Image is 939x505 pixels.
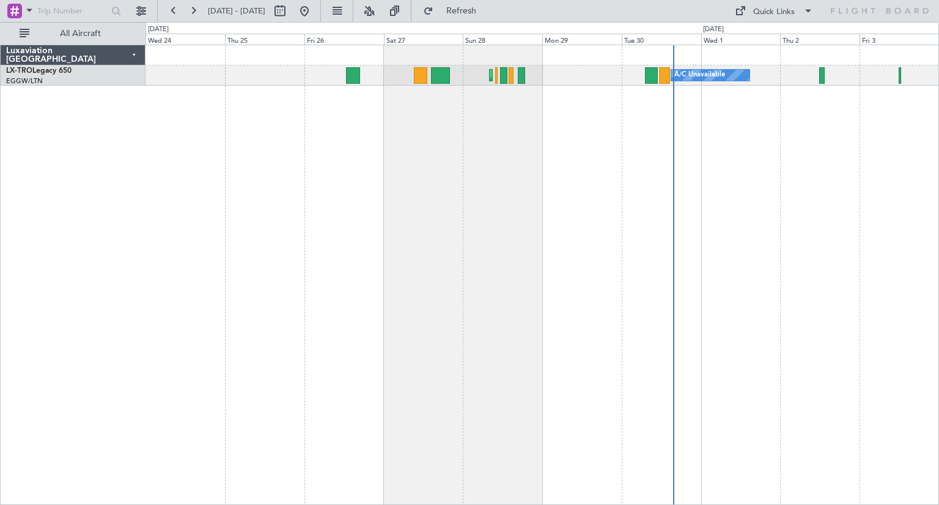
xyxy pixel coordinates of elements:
[37,2,108,20] input: Trip Number
[32,29,129,38] span: All Aircraft
[703,24,724,35] div: [DATE]
[145,34,225,45] div: Wed 24
[463,34,542,45] div: Sun 28
[304,34,384,45] div: Fri 26
[701,34,781,45] div: Wed 1
[6,67,32,75] span: LX-TRO
[622,34,701,45] div: Tue 30
[860,34,939,45] div: Fri 3
[436,7,487,15] span: Refresh
[418,1,491,21] button: Refresh
[780,34,860,45] div: Thu 2
[208,6,265,17] span: [DATE] - [DATE]
[225,34,304,45] div: Thu 25
[542,34,622,45] div: Mon 29
[384,34,463,45] div: Sat 27
[729,1,819,21] button: Quick Links
[148,24,169,35] div: [DATE]
[6,76,43,86] a: EGGW/LTN
[753,6,795,18] div: Quick Links
[6,67,72,75] a: LX-TROLegacy 650
[13,24,133,43] button: All Aircraft
[674,66,725,84] div: A/C Unavailable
